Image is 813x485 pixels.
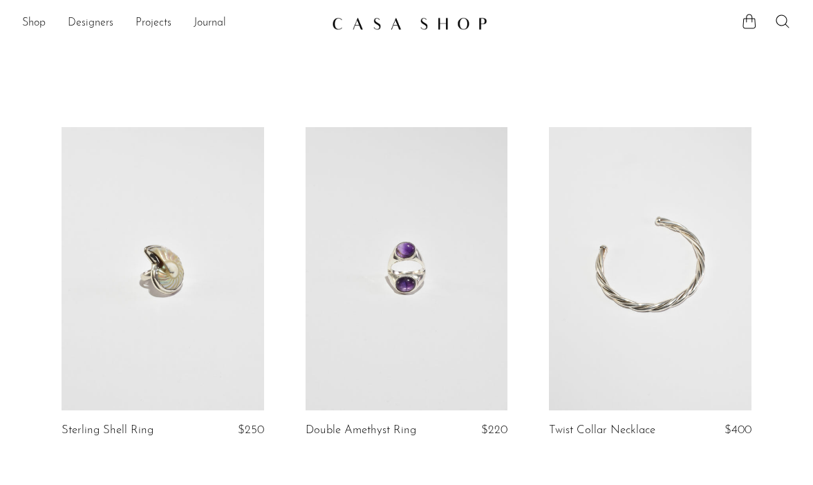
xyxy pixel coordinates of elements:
a: Designers [68,15,113,32]
a: Double Amethyst Ring [306,424,416,437]
span: $220 [481,424,507,436]
a: Sterling Shell Ring [62,424,153,437]
span: $400 [725,424,751,436]
ul: NEW HEADER MENU [22,12,321,35]
a: Shop [22,15,46,32]
a: Twist Collar Necklace [549,424,655,437]
a: Journal [194,15,226,32]
a: Projects [135,15,171,32]
span: $250 [238,424,264,436]
nav: Desktop navigation [22,12,321,35]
